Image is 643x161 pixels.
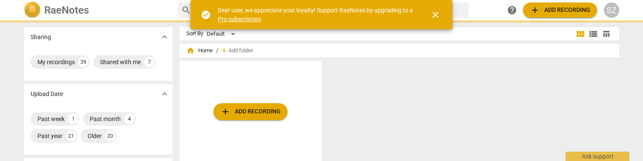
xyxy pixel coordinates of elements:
[44,4,89,16] h2: RaeNotes
[24,2,171,19] a: LogoRaeNotes
[105,131,115,141] div: 20
[218,6,415,23] div: Dear user, we appreciate your loyalty! Support RaeNotes by upgrading to a
[575,29,586,39] span: view_module
[213,103,287,120] button: Upload
[504,3,520,18] a: Help
[566,152,629,161] div: Ask support
[90,115,121,123] div: Past month
[37,132,63,140] div: Past year
[574,28,587,40] button: Tile view
[220,107,281,117] span: Add recording
[37,115,65,123] div: Past week
[181,5,191,15] span: search
[218,16,261,23] a: Pro subscription
[158,31,171,43] button: Show more
[78,57,88,67] div: 39
[425,5,446,25] button: Close
[207,27,238,41] div: Default
[24,2,41,19] img: Logo
[159,89,170,99] span: expand_more
[600,28,612,40] button: Table view
[68,114,78,124] div: 1
[66,131,76,141] div: 21
[31,90,63,99] p: Upload Date
[159,32,170,42] span: expand_more
[144,57,154,67] div: 7
[88,132,102,140] div: Older
[186,46,195,55] span: home
[124,114,134,124] div: 4
[602,30,610,38] span: table_chart
[604,3,619,18] button: SZ
[430,10,441,20] span: close
[37,58,75,66] div: My recordings
[523,3,597,18] button: Upload
[100,58,141,66] div: Shared with me
[186,46,213,55] span: Home
[31,33,51,42] p: Sharing
[186,31,203,37] div: Sort By
[158,88,171,100] button: Show more
[507,5,517,15] span: help
[530,5,540,15] span: add
[220,46,228,55] span: add
[220,107,230,117] span: add
[587,28,600,40] button: List view
[588,29,598,39] span: view_list
[228,48,253,54] span: Add folder
[201,10,211,20] span: check_circle
[530,5,590,15] span: Add recording
[216,48,218,54] span: /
